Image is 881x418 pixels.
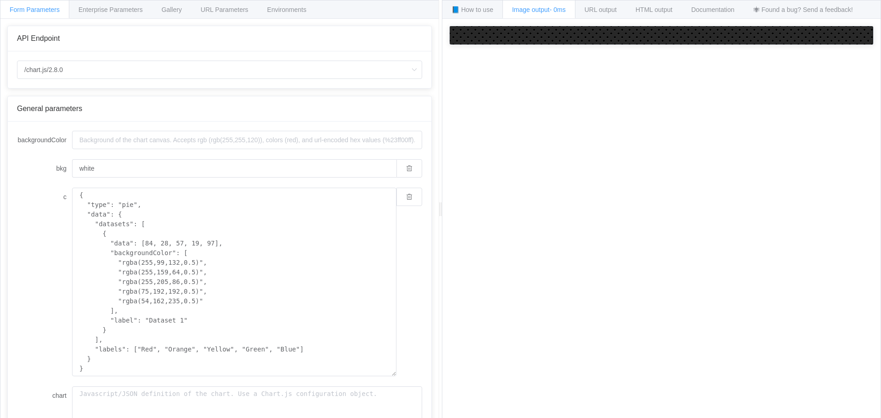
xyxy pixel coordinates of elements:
span: General parameters [17,105,82,112]
span: Documentation [691,6,734,13]
input: Background of the chart canvas. Accepts rgb (rgb(255,255,120)), colors (red), and url-encoded hex... [72,131,422,149]
span: API Endpoint [17,34,60,42]
span: 📘 How to use [452,6,493,13]
input: Background of the chart canvas. Accepts rgb (rgb(255,255,120)), colors (red), and url-encoded hex... [72,159,396,178]
span: Enterprise Parameters [78,6,143,13]
input: Select [17,61,422,79]
span: URL output [585,6,617,13]
span: URL Parameters [201,6,248,13]
span: HTML output [636,6,672,13]
label: backgroundColor [17,131,72,149]
span: Form Parameters [10,6,60,13]
span: Image output [512,6,566,13]
label: bkg [17,159,72,178]
span: 🕷 Found a bug? Send a feedback! [753,6,853,13]
span: Gallery [162,6,182,13]
label: c [17,188,72,206]
label: chart [17,386,72,405]
span: Environments [267,6,307,13]
span: - 0ms [550,6,566,13]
